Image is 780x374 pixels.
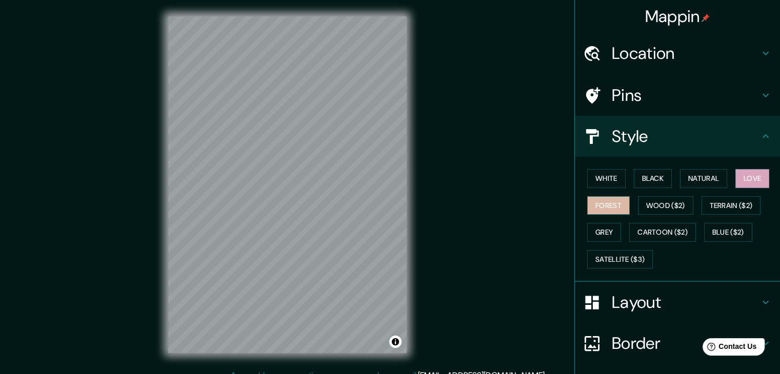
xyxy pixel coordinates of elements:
[680,169,727,188] button: Natural
[612,85,759,106] h4: Pins
[575,75,780,116] div: Pins
[587,223,621,242] button: Grey
[735,169,769,188] button: Love
[612,333,759,354] h4: Border
[634,169,672,188] button: Black
[575,33,780,74] div: Location
[575,323,780,364] div: Border
[612,126,759,147] h4: Style
[612,43,759,64] h4: Location
[702,14,710,22] img: pin-icon.png
[587,196,630,215] button: Forest
[587,169,626,188] button: White
[638,196,693,215] button: Wood ($2)
[645,6,710,27] h4: Mappin
[689,334,769,363] iframe: Help widget launcher
[704,223,752,242] button: Blue ($2)
[629,223,696,242] button: Cartoon ($2)
[612,292,759,313] h4: Layout
[575,282,780,323] div: Layout
[587,250,653,269] button: Satellite ($3)
[389,336,402,348] button: Toggle attribution
[168,16,407,353] canvas: Map
[575,116,780,157] div: Style
[702,196,761,215] button: Terrain ($2)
